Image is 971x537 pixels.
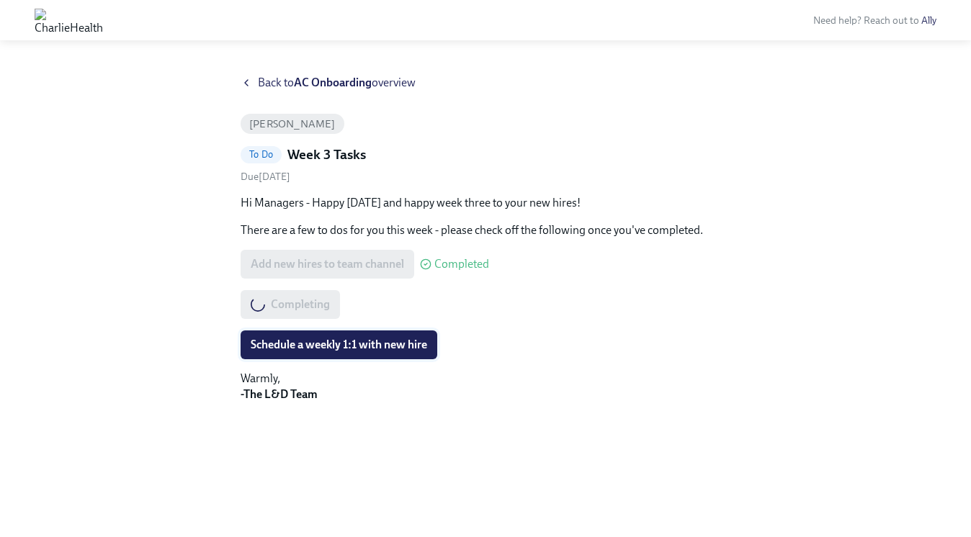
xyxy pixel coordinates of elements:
p: There are a few to dos for you this week - please check off the following once you've completed. [241,222,730,238]
strong: -The L&D Team [241,387,318,401]
a: Ally [921,14,936,27]
a: Back toAC Onboardingoverview [241,75,730,91]
span: Need help? Reach out to [813,14,936,27]
span: Back to overview [258,75,416,91]
img: CharlieHealth [35,9,103,32]
span: Completed [434,258,489,270]
h5: Week 3 Tasks [287,145,366,164]
strong: AC Onboarding [294,76,372,89]
span: To Do [241,149,282,160]
p: Hi Managers - Happy [DATE] and happy week three to your new hires! [241,195,730,211]
span: [PERSON_NAME] [241,119,344,130]
button: Schedule a weekly 1:1 with new hire [241,330,437,359]
span: Sunday, September 14th 2025, 10:00 am [241,171,290,183]
span: Schedule a weekly 1:1 with new hire [251,338,427,352]
p: Warmly, [241,371,730,402]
